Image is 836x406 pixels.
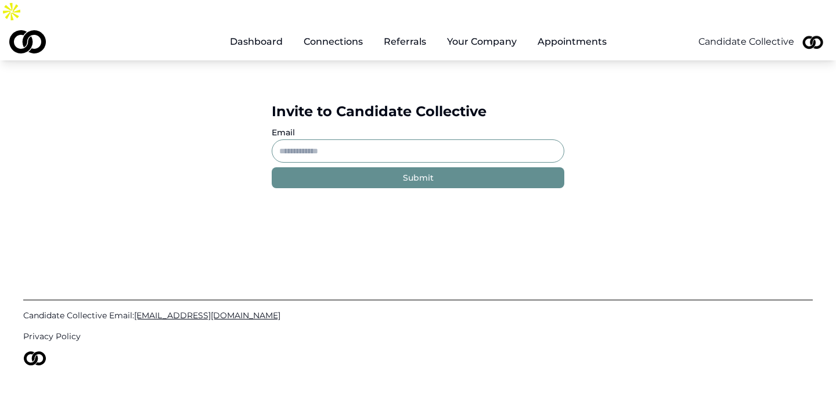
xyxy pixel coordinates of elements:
[374,30,435,53] a: Referrals
[23,351,46,365] img: logo
[221,30,292,53] a: Dashboard
[799,28,827,56] img: 126d1970-4131-4eca-9e04-994076d8ae71-2-profile_picture.jpeg
[438,30,526,53] button: Your Company
[23,310,813,321] a: Candidate Collective Email:[EMAIL_ADDRESS][DOMAIN_NAME]
[698,35,794,49] button: Candidate Collective
[9,30,46,53] img: logo
[134,310,280,321] span: [EMAIL_ADDRESS][DOMAIN_NAME]
[272,102,564,121] div: Invite to Candidate Collective
[403,172,434,184] div: Submit
[294,30,372,53] a: Connections
[272,127,295,138] label: Email
[528,30,616,53] a: Appointments
[221,30,616,53] nav: Main
[23,330,813,342] a: Privacy Policy
[272,167,564,188] button: Submit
